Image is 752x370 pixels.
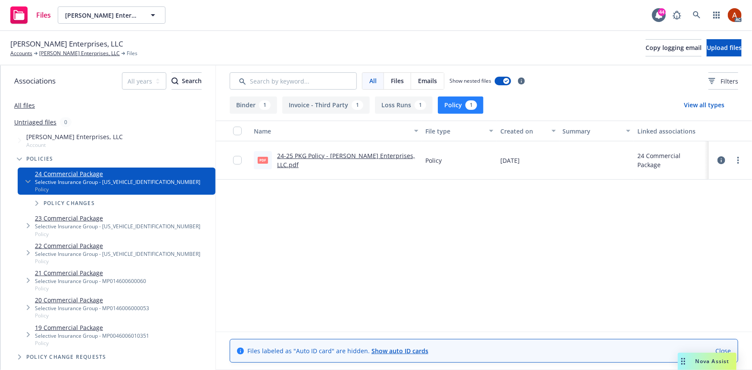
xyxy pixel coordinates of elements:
[26,141,123,149] span: Account
[7,3,54,27] a: Files
[637,127,705,136] div: Linked associations
[35,339,149,347] span: Policy
[449,77,491,84] span: Show nested files
[10,50,32,57] a: Accounts
[422,121,497,141] button: File type
[371,347,428,355] a: Show auto ID cards
[438,96,484,114] button: Policy
[418,76,437,85] span: Emails
[375,96,433,114] button: Loss Runs
[646,39,702,56] button: Copy logging email
[282,96,370,114] button: Invoice - Third Party
[658,8,666,16] div: 44
[26,132,123,141] span: [PERSON_NAME] Enterprises, LLC
[500,156,520,165] span: [DATE]
[60,117,72,127] div: 0
[233,156,242,165] input: Toggle Row Selected
[35,312,149,319] span: Policy
[233,127,242,135] input: Select all
[715,346,731,355] a: Close
[26,354,106,360] span: Policy change requests
[425,127,484,136] div: File type
[678,353,736,370] button: Nova Assist
[258,157,268,163] span: pdf
[500,127,546,136] div: Created on
[733,155,743,165] a: more
[696,358,730,365] span: Nova Assist
[35,230,200,238] span: Policy
[708,77,738,86] span: Filters
[26,156,53,162] span: Policies
[721,77,738,86] span: Filters
[10,38,123,50] span: [PERSON_NAME] Enterprises, LLC
[277,152,415,169] a: 24-25 PKG Policy - [PERSON_NAME] Enterprises, LLC.pdf
[352,100,363,110] div: 1
[35,186,200,193] span: Policy
[415,100,426,110] div: 1
[391,76,404,85] span: Files
[35,169,200,178] a: 24 Commercial Package
[707,44,742,52] span: Upload files
[35,277,146,285] div: Selective Insurance Group - MP014600600060
[35,258,200,265] span: Policy
[35,323,149,332] a: 19 Commercial Package
[465,100,477,110] div: 1
[707,39,742,56] button: Upload files
[39,50,120,57] a: [PERSON_NAME] Enterprises, LLC
[425,156,442,165] span: Policy
[678,353,689,370] div: Drag to move
[35,178,200,186] div: Selective Insurance Group - [US_VEHICLE_IDENTIFICATION_NUMBER]
[35,250,200,258] div: Selective Insurance Group - [US_VEHICLE_IDENTIFICATION_NUMBER]
[35,285,146,292] span: Policy
[35,241,200,250] a: 22 Commercial Package
[127,50,137,57] span: Files
[559,121,634,141] button: Summary
[247,346,428,355] span: Files labeled as "Auto ID card" are hidden.
[35,214,200,223] a: 23 Commercial Package
[14,75,56,87] span: Associations
[230,72,357,90] input: Search by keyword...
[254,127,409,136] div: Name
[708,6,725,24] a: Switch app
[563,127,621,136] div: Summary
[36,12,51,19] span: Files
[35,223,200,230] div: Selective Insurance Group - [US_VEHICLE_IDENTIFICATION_NUMBER]
[44,201,95,206] span: Policy changes
[497,121,559,141] button: Created on
[172,72,202,90] button: SearchSearch
[35,332,149,339] div: Selective Insurance Group - MP0046006010351
[728,8,742,22] img: photo
[668,6,686,24] a: Report a Bug
[172,78,178,84] svg: Search
[14,118,56,127] a: Untriaged files
[14,101,35,109] a: All files
[688,6,705,24] a: Search
[250,121,422,141] button: Name
[646,44,702,52] span: Copy logging email
[58,6,165,24] button: [PERSON_NAME] Enterprises, LLC
[637,151,705,169] div: 24 Commercial Package
[172,73,202,89] div: Search
[259,100,271,110] div: 1
[634,121,709,141] button: Linked associations
[35,268,146,277] a: 21 Commercial Package
[369,76,377,85] span: All
[708,72,738,90] button: Filters
[35,295,149,305] a: 20 Commercial Package
[670,96,738,114] button: View all types
[230,96,277,114] button: Binder
[35,305,149,312] div: Selective Insurance Group - MP0146006000053
[65,11,140,20] span: [PERSON_NAME] Enterprises, LLC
